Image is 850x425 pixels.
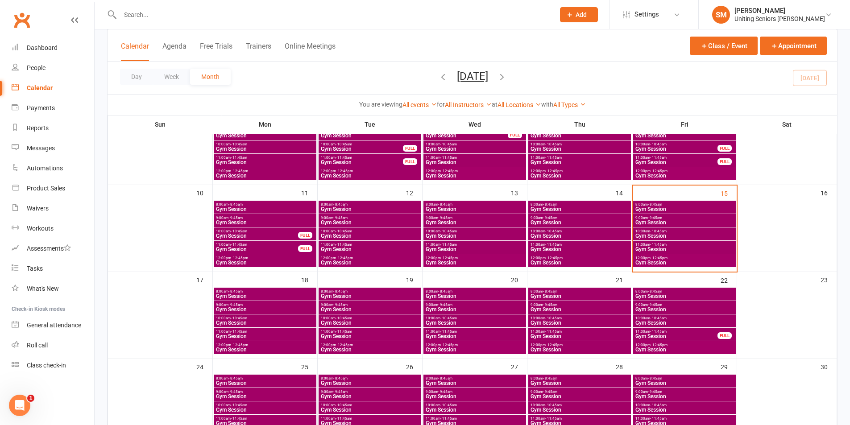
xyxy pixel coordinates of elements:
[216,320,315,326] span: Gym Session
[231,343,248,347] span: - 12:45pm
[216,260,315,265] span: Gym Session
[120,69,153,85] button: Day
[162,42,187,61] button: Agenda
[27,322,81,329] div: General attendance
[216,334,315,339] span: Gym Session
[511,272,527,287] div: 20
[635,260,734,265] span: Gym Session
[216,247,299,252] span: Gym Session
[12,38,94,58] a: Dashboard
[530,293,629,299] span: Gym Session
[440,156,457,160] span: - 11:45am
[632,115,737,134] th: Fri
[457,70,488,83] button: [DATE]
[216,206,315,212] span: Gym Session
[530,260,629,265] span: Gym Session
[403,158,417,165] div: FULL
[425,260,524,265] span: Gym Session
[216,160,315,165] span: Gym Session
[216,256,315,260] span: 12:00pm
[320,343,419,347] span: 12:00pm
[445,101,492,108] a: All Instructors
[27,285,59,292] div: What's New
[27,124,49,132] div: Reports
[530,133,629,138] span: Gym Session
[508,132,522,138] div: FULL
[320,206,419,212] span: Gym Session
[425,202,524,206] span: 8:00am
[333,202,348,206] span: - 8:45am
[530,142,629,146] span: 10:00am
[216,216,315,220] span: 9:00am
[553,101,586,108] a: All Types
[228,303,243,307] span: - 9:45am
[821,272,837,287] div: 23
[651,256,668,260] span: - 12:45pm
[425,347,524,352] span: Gym Session
[425,206,524,212] span: Gym Session
[440,142,457,146] span: - 10:45am
[27,205,49,212] div: Waivers
[545,243,562,247] span: - 11:45am
[425,169,524,173] span: 12:00pm
[231,156,247,160] span: - 11:45am
[438,216,452,220] span: - 9:45am
[12,58,94,78] a: People
[320,303,419,307] span: 9:00am
[530,316,629,320] span: 10:00am
[721,186,737,200] div: 15
[200,42,232,61] button: Free Trials
[402,101,437,108] a: All events
[425,289,524,293] span: 8:00am
[635,173,734,178] span: Gym Session
[216,146,315,152] span: Gym Session
[320,233,419,239] span: Gym Session
[12,219,94,239] a: Workouts
[651,343,668,347] span: - 12:45pm
[648,202,662,206] span: - 8:45am
[511,359,527,374] div: 27
[635,320,734,326] span: Gym Session
[27,64,46,71] div: People
[333,216,348,220] span: - 9:45am
[635,142,718,146] span: 10:00am
[216,220,315,225] span: Gym Session
[213,115,318,134] th: Mon
[425,320,524,326] span: Gym Session
[285,42,336,61] button: Online Meetings
[320,229,419,233] span: 10:00am
[320,169,419,173] span: 12:00pm
[320,160,403,165] span: Gym Session
[228,202,243,206] span: - 8:45am
[438,303,452,307] span: - 9:45am
[425,146,524,152] span: Gym Session
[228,216,243,220] span: - 9:45am
[11,9,33,31] a: Clubworx
[320,320,419,326] span: Gym Session
[27,362,66,369] div: Class check-in
[216,343,315,347] span: 12:00pm
[216,156,315,160] span: 11:00am
[635,243,734,247] span: 11:00am
[425,142,524,146] span: 10:00am
[530,243,629,247] span: 11:00am
[530,256,629,260] span: 12:00pm
[320,316,419,320] span: 10:00am
[298,232,312,239] div: FULL
[543,202,557,206] span: - 8:45am
[336,256,353,260] span: - 12:45pm
[231,142,247,146] span: - 10:45am
[216,142,315,146] span: 10:00am
[440,330,457,334] span: - 11:45am
[717,158,732,165] div: FULL
[616,185,632,200] div: 14
[336,316,352,320] span: - 10:45am
[27,84,53,91] div: Calendar
[543,289,557,293] span: - 8:45am
[320,247,419,252] span: Gym Session
[121,42,149,61] button: Calendar
[648,303,662,307] span: - 9:45am
[530,146,629,152] span: Gym Session
[635,247,734,252] span: Gym Session
[228,289,243,293] span: - 8:45am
